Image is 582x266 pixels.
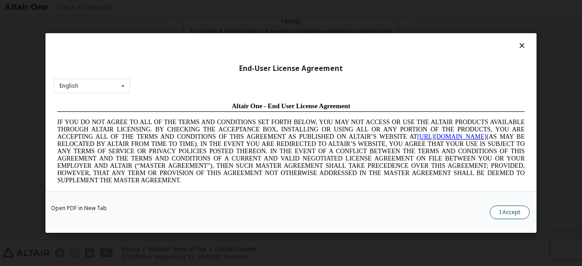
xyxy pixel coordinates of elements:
span: Altair One - End User License Agreement [178,4,297,11]
div: English [60,83,78,89]
a: [URL][DOMAIN_NAME] [364,35,433,41]
a: Open PDF in New Tab [51,206,107,211]
span: IF YOU DO NOT AGREE TO ALL OF THE TERMS AND CONDITIONS SET FORTH BELOW, YOU MAY NOT ACCESS OR USE... [4,20,471,85]
button: I Accept [490,206,530,219]
div: End-User License Agreement [54,64,528,73]
span: Lore Ipsumd Sit Ame Cons Adipisc Elitseddo (“Eiusmodte”) in utlabor Etdolo Magnaaliqua Eni. (“Adm... [4,93,471,158]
